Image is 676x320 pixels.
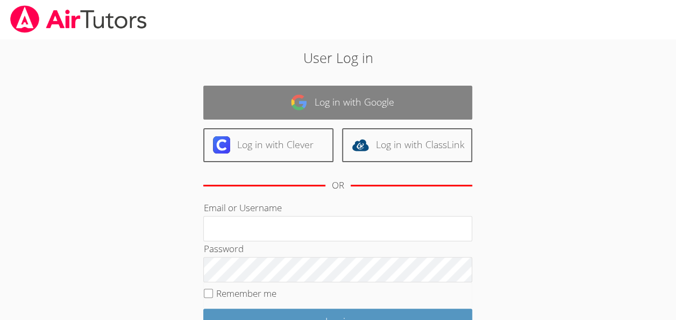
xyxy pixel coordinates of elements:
label: Remember me [216,287,276,300]
img: airtutors_banner-c4298cdbf04f3fff15de1276eac7730deb9818008684d7c2e4769d2f7ddbe033.png [9,5,148,33]
a: Log in with Google [203,86,472,120]
img: clever-logo-6eab21bc6e7a338710f1a6ff85c0baf02591cd810cc4098c63d3a4b26e2feb20.svg [213,136,230,154]
img: classlink-logo-d6bb404cc1216ec64c9a2012d9dc4662098be43eaf13dc465df04b49fa7ab582.svg [352,136,369,154]
a: Log in with ClassLink [342,128,472,162]
a: Log in with Clever [203,128,333,162]
div: OR [332,178,344,193]
label: Email or Username [203,201,281,214]
h2: User Log in [155,47,521,68]
img: google-logo-50288ca7cdecda66e5e0955fdab243c47b7ad437acaf1139b6f446037453330a.svg [290,94,308,111]
label: Password [203,242,243,255]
